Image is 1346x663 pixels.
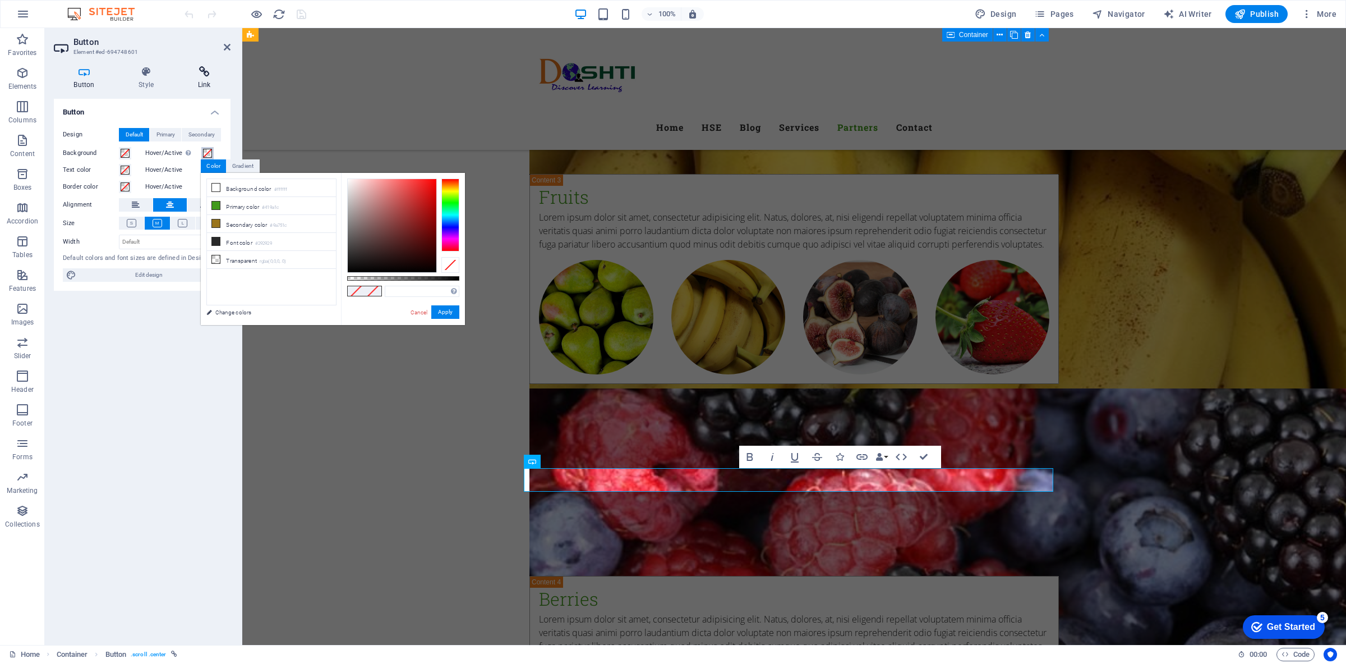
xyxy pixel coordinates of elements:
p: Slider [14,351,31,360]
div: Gradient [227,159,259,173]
button: Apply [431,305,459,319]
p: Tables [12,250,33,259]
h4: Button [54,66,119,90]
li: Primary color [207,197,336,215]
span: Design [975,8,1017,20]
label: Hover/Active [145,180,201,194]
label: Text color [63,163,119,177]
li: Transparent [207,251,336,269]
div: 5 [83,2,94,13]
button: Code [1276,648,1315,661]
h4: Link [178,66,231,90]
span: AI Writer [1163,8,1212,20]
button: Bold (Ctrl+B) [739,446,760,468]
a: Change colors [201,305,331,319]
button: Design [970,5,1021,23]
div: Clear Color Selection [441,257,459,273]
button: Primary [150,128,181,141]
p: Elements [8,82,37,91]
div: Design (Ctrl+Alt+Y) [970,5,1021,23]
label: Background [63,147,119,160]
p: Marketing [7,486,38,495]
button: Navigator [1087,5,1150,23]
span: Pages [1034,8,1073,20]
p: Accordion [7,217,38,226]
button: Usercentrics [1324,648,1337,661]
span: Click to select. Double-click to edit [105,648,127,661]
p: Collections [5,520,39,529]
span: Click to select. Double-click to edit [57,648,88,661]
h2: Button [73,37,231,47]
small: #9a751c [270,222,287,230]
div: Get Started [33,12,81,22]
span: No Color Selected [365,286,381,296]
i: This element is linked [171,651,177,657]
span: Primary [156,128,175,141]
label: Size [63,217,119,230]
img: Editor Logo [64,7,149,21]
span: More [1301,8,1336,20]
i: Reload page [273,8,285,21]
span: 00 00 [1250,648,1267,661]
button: Italic (Ctrl+I) [762,446,783,468]
span: : [1257,650,1259,659]
p: Footer [12,419,33,428]
label: Border color [63,180,119,194]
p: Forms [12,452,33,461]
p: Features [9,284,36,293]
button: Link [851,446,873,468]
li: Secondary color [207,215,336,233]
span: . scroll .center [131,648,166,661]
h6: Session time [1238,648,1267,661]
span: Container [959,31,988,38]
span: Publish [1234,8,1279,20]
label: Hover/Active [145,163,201,177]
label: Alignment [63,198,119,212]
small: rgba(0,0,0,.0) [260,258,286,266]
a: Cancel [409,308,429,317]
span: Edit design [80,268,218,282]
button: Icons [829,446,850,468]
label: Design [63,128,119,141]
i: On resize automatically adjust zoom level to fit chosen device. [688,9,698,19]
span: Default [126,128,143,141]
label: Hover/Active [145,147,201,160]
p: Boxes [13,183,32,192]
div: Default colors and font sizes are defined in Design. [63,254,222,263]
li: Font color [207,233,336,251]
small: #ffffff [274,186,288,194]
button: More [1297,5,1341,23]
button: Pages [1030,5,1078,23]
button: HTML [891,446,912,468]
button: Edit design [63,268,222,282]
small: #292929 [255,240,272,248]
div: Get Started 5 items remaining, 0% complete [9,6,91,29]
span: No Color Selected [348,286,365,296]
h4: Style [119,66,178,90]
button: Strikethrough [806,446,828,468]
p: Columns [8,116,36,125]
p: Header [11,385,34,394]
button: Underline (Ctrl+U) [784,446,805,468]
button: AI Writer [1159,5,1216,23]
span: Navigator [1092,8,1145,20]
button: Secondary [182,128,221,141]
p: Favorites [8,48,36,57]
h3: Element #ed-694748601 [73,47,208,57]
span: Code [1282,648,1310,661]
button: Default [119,128,149,141]
label: Width [63,239,119,245]
button: Publish [1225,5,1288,23]
h6: 100% [658,7,676,21]
button: Confirm (Ctrl+⏎) [913,446,934,468]
button: Click here to leave preview mode and continue editing [250,7,263,21]
h4: Button [54,99,231,119]
div: Color [201,159,226,173]
p: Images [11,318,34,327]
p: Content [10,149,35,158]
small: #419a1c [262,204,279,212]
li: Background color [207,179,336,197]
span: Secondary [188,128,215,141]
button: 100% [642,7,681,21]
button: reload [272,7,285,21]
